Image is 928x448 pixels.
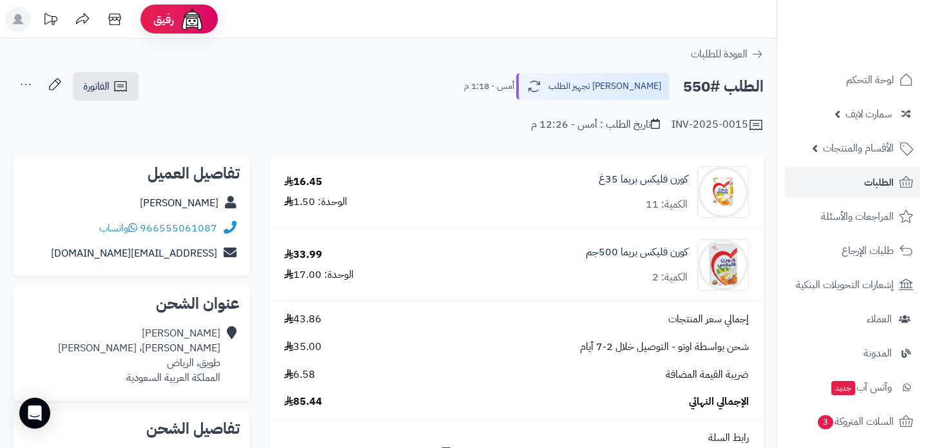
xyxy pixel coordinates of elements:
[179,6,205,32] img: ai-face.png
[23,296,240,311] h2: عنوان الشحن
[831,381,855,395] span: جديد
[830,378,892,396] span: وآتس آب
[284,195,347,209] div: الوحدة: 1.50
[846,105,892,123] span: سمارت لايف
[284,248,322,262] div: 33.99
[842,242,894,260] span: طلبات الإرجاع
[785,235,920,266] a: طلبات الإرجاع
[817,413,894,431] span: السلات المتروكة
[823,139,894,157] span: الأقسام والمنتجات
[785,167,920,198] a: الطلبات
[821,208,894,226] span: المراجعات والأسئلة
[23,421,240,436] h2: تفاصيل الشحن
[464,80,514,93] small: أمس - 1:18 م
[668,312,749,327] span: إجمالي سعر المنتجات
[691,46,748,62] span: العودة للطلبات
[867,310,892,328] span: العملاء
[51,246,217,261] a: [EMAIL_ADDRESS][DOMAIN_NAME]
[284,175,322,190] div: 16.45
[785,372,920,403] a: وآتس آبجديد
[646,197,688,212] div: الكمية: 11
[34,6,66,35] a: تحديثات المنصة
[586,245,688,260] a: كورن فليكس بريما 500جم
[99,220,137,236] a: واتساب
[672,117,764,133] div: INV-2025-0015
[284,394,322,409] span: 85.44
[785,269,920,300] a: إشعارات التحويلات البنكية
[846,71,894,89] span: لوحة التحكم
[140,195,218,211] a: [PERSON_NAME]
[864,344,892,362] span: المدونة
[516,73,670,100] button: [PERSON_NAME] تجهيز الطلب
[785,304,920,335] a: العملاء
[58,326,220,385] div: [PERSON_NAME] [PERSON_NAME]، [PERSON_NAME] طويق، الرياض المملكة العربية السعودية
[284,340,322,355] span: 35.00
[284,367,315,382] span: 6.58
[840,10,916,37] img: logo-2.png
[652,270,688,285] div: الكمية: 2
[275,431,759,445] div: رابط السلة
[796,276,894,294] span: إشعارات التحويلات البنكية
[785,406,920,437] a: السلات المتروكة3
[284,312,322,327] span: 43.86
[153,12,174,27] span: رفيق
[683,73,764,100] h2: الطلب #550
[73,72,139,101] a: الفاتورة
[689,394,749,409] span: الإجمالي النهائي
[580,340,749,355] span: شحن بواسطة اوتو - التوصيل خلال 2-7 أيام
[531,117,660,132] div: تاريخ الطلب : أمس - 12:26 م
[23,166,240,181] h2: تفاصيل العميل
[19,398,50,429] div: Open Intercom Messenger
[140,220,217,236] a: 966555061087
[818,415,833,429] span: 3
[785,64,920,95] a: لوحة التحكم
[698,166,748,218] img: IMG_6771-90x90.JPG
[864,173,894,191] span: الطلبات
[666,367,749,382] span: ضريبة القيمة المضافة
[599,172,688,187] a: كورن فليكس بريما 35غ
[785,338,920,369] a: المدونة
[785,201,920,232] a: المراجعات والأسئلة
[284,268,354,282] div: الوحدة: 17.00
[83,79,110,94] span: الفاتورة
[698,239,748,291] img: IMG_0496-90x90.JPG
[691,46,764,62] a: العودة للطلبات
